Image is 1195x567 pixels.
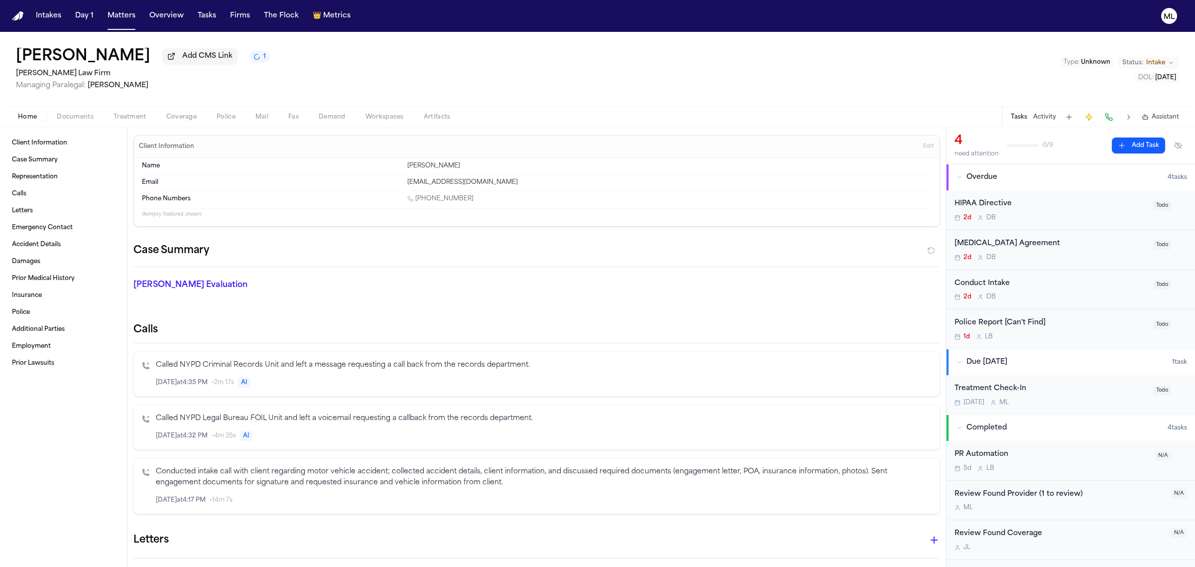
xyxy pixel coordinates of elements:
[8,186,119,202] a: Calls
[8,220,119,236] a: Emergency Contact
[156,379,208,387] span: [DATE] at 4:35 PM
[947,190,1195,230] div: Open task: HIPAA Directive
[1117,57,1179,69] button: Change status from Intake
[947,441,1195,481] div: Open task: PR Automation
[1169,138,1187,153] button: Hide completed tasks (⌘⇧H)
[142,162,401,170] dt: Name
[309,7,355,25] button: crownMetrics
[1011,113,1027,121] button: Tasks
[8,338,119,354] a: Employment
[947,520,1195,560] div: Open task: Review Found Coverage
[947,309,1195,349] div: Open task: Police Report [Can't Find]
[986,214,996,222] span: D B
[407,162,932,170] div: [PERSON_NAME]
[1155,451,1171,460] span: N/A
[182,51,233,61] span: Add CMS Link
[963,504,973,512] span: M L
[1112,138,1165,153] button: Add Task
[12,11,24,21] a: Home
[142,195,191,203] span: Phone Numbers
[88,82,148,89] span: [PERSON_NAME]
[114,113,146,121] span: Treatment
[963,293,971,301] span: 2d
[32,7,65,25] a: Intakes
[71,7,98,25] button: Day 1
[319,113,346,121] span: Demand
[8,203,119,219] a: Letters
[966,423,1007,433] span: Completed
[8,237,119,253] a: Accident Details
[1138,75,1154,81] span: DOL :
[166,113,197,121] span: Coverage
[1082,110,1096,124] button: Create Immediate Task
[365,113,404,121] span: Workspaces
[407,195,474,203] a: Call 1 (914) 661-2066
[1153,240,1171,250] span: Todo
[947,270,1195,310] div: Open task: Conduct Intake
[16,48,150,66] h1: [PERSON_NAME]
[260,7,303,25] a: The Flock
[407,178,932,186] div: [EMAIL_ADDRESS][DOMAIN_NAME]
[955,278,1147,289] div: Conduct Intake
[424,113,451,121] span: Artifacts
[8,254,119,270] a: Damages
[947,164,1195,190] button: Overdue4tasks
[8,304,119,320] a: Police
[8,169,119,185] a: Representation
[963,333,970,341] span: 1d
[194,7,220,25] button: Tasks
[263,53,266,61] span: 1
[1171,528,1187,538] span: N/A
[963,214,971,222] span: 2d
[955,449,1149,460] div: PR Automation
[133,323,940,337] h2: Calls
[16,68,270,80] h2: [PERSON_NAME] Law Firm
[966,357,1007,367] span: Due [DATE]
[145,7,188,25] button: Overview
[142,211,932,218] p: 9 empty fields not shown.
[1062,110,1076,124] button: Add Task
[156,360,932,371] p: Called NYPD Criminal Records Unit and left a message requesting a call back from the records depa...
[156,413,932,425] p: Called NYPD Legal Bureau FOIL Unit and left a voicemail requesting a callback from the records de...
[955,489,1165,500] div: Review Found Provider (1 to review)
[226,7,254,25] a: Firms
[212,379,234,387] span: • 2m 17s
[963,464,971,472] span: 5d
[966,172,997,182] span: Overdue
[1153,320,1171,329] span: Todo
[1064,59,1079,65] span: Type :
[156,432,208,440] span: [DATE] at 4:32 PM
[162,48,238,64] button: Add CMS Link
[133,279,394,291] p: [PERSON_NAME] Evaluation
[986,464,994,472] span: L B
[8,271,119,286] a: Prior Medical History
[212,432,236,440] span: • 4m 25s
[1146,59,1165,67] span: Intake
[133,243,209,259] h2: Case Summary
[955,383,1147,395] div: Treatment Check-In
[955,150,999,158] div: need attention
[947,375,1195,415] div: Open task: Treatment Check-In
[1168,424,1187,432] span: 4 task s
[249,51,270,63] button: 1 active task
[1155,75,1176,81] span: [DATE]
[210,496,233,504] span: • 14m 7s
[18,113,37,121] span: Home
[12,11,24,21] img: Finch Logo
[1061,57,1113,67] button: Edit Type: Unknown
[1153,201,1171,210] span: Todo
[156,496,206,504] span: [DATE] at 4:17 PM
[985,333,993,341] span: L B
[955,317,1147,329] div: Police Report [Can't Find]
[1168,173,1187,181] span: 4 task s
[133,532,169,548] h1: Letters
[1043,142,1053,149] span: 0 / 9
[947,481,1195,521] div: Open task: Review Found Provider (1 to review)
[920,139,937,154] button: Edit
[104,7,139,25] button: Matters
[57,113,94,121] span: Documents
[8,287,119,303] a: Insurance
